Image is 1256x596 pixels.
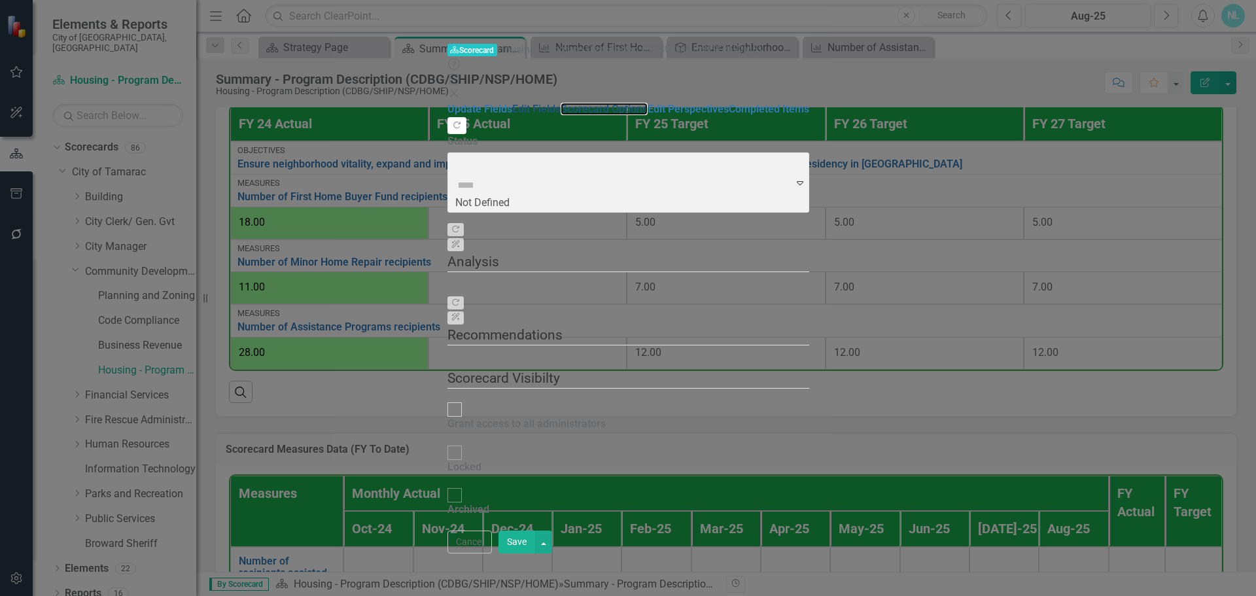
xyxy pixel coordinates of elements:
div: Archived [447,502,489,517]
a: Scorecard Options [561,103,648,115]
legend: Analysis [447,252,809,272]
a: Edit Perspectives [648,103,729,115]
a: Update Fields [447,103,512,115]
div: Grant access to all administrators [447,417,606,432]
legend: Recommendations [447,325,809,345]
span: Scorecard [447,44,497,56]
a: Completed Items [729,103,809,115]
label: Status [447,134,809,149]
div: Locked [447,460,481,475]
legend: Scorecard Visibilty [447,368,809,389]
span: Housing - Program Description (CDBG/SHIP/NSP/HOME) [497,43,762,56]
a: Edit Fields [512,103,561,115]
button: Cancel [447,531,492,553]
button: Save [498,531,535,553]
